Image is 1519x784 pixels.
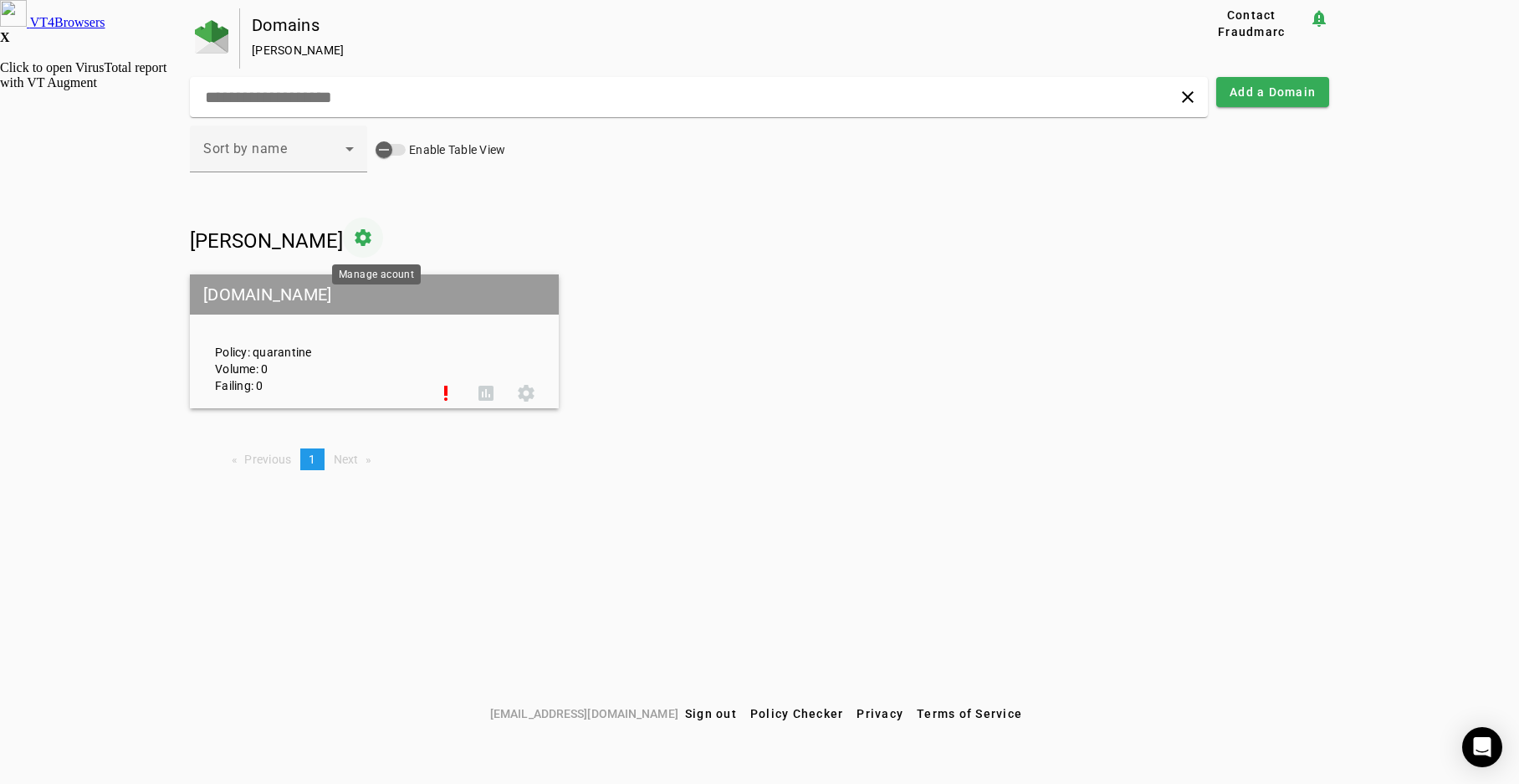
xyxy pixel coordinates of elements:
div: [PERSON_NAME] [252,42,1141,59]
img: Fraudmarc Logo [195,20,228,54]
mat-grid-tile-header: [DOMAIN_NAME] [190,274,559,315]
span: Next [334,453,359,466]
span: 1 [309,453,315,466]
span: [PERSON_NAME] [190,229,343,253]
span: Terms of Service [917,707,1022,720]
span: [EMAIL_ADDRESS][DOMAIN_NAME] [490,705,678,723]
div: Open Intercom Messenger [1462,727,1502,767]
button: Settings [506,373,546,413]
div: Policy: quarantine Volume: 0 Failing: 0 [202,290,426,394]
span: Privacy [857,707,903,720]
label: Enable Table View [406,141,505,158]
button: DMARC Report [466,373,506,413]
span: Sign out [685,707,737,720]
button: Privacy [850,699,910,729]
app-page-header: Domains [190,8,1329,69]
div: Manage acount [332,264,421,284]
span: Add a Domain [1230,84,1316,100]
span: Sort by name [203,141,287,156]
button: Terms of Service [910,699,1029,729]
span: Policy Checker [750,707,844,720]
nav: Pagination [190,448,1329,470]
button: Add a Domain [1216,77,1329,107]
span: Contact Fraudmarc [1201,7,1302,40]
button: Contact Fraudmarc [1194,8,1309,38]
div: Domains [252,17,1141,33]
button: Sign out [678,699,744,729]
button: Policy Checker [744,699,851,729]
span: Previous [244,453,291,466]
mat-icon: notification_important [1309,8,1329,28]
button: Set Up [426,373,466,413]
